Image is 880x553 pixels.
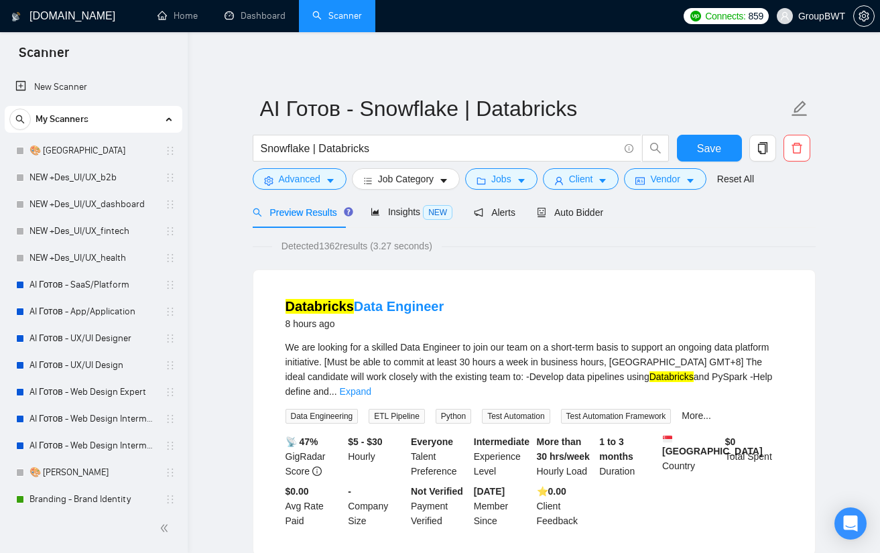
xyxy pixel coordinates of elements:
span: delete [784,142,810,154]
a: AI Готов - Web Design Intermediate минус Development [29,432,157,459]
span: bars [363,176,373,186]
button: settingAdvancedcaret-down [253,168,347,190]
span: ... [329,386,337,397]
b: [DATE] [474,486,505,497]
div: Total Spent [722,434,785,479]
span: Detected 1362 results (3.27 seconds) [272,239,442,253]
div: Tooltip anchor [342,206,355,218]
b: Intermediate [474,436,529,447]
button: userClientcaret-down [543,168,619,190]
span: Job Category [378,172,434,186]
a: Branding - Brand Identity [29,486,157,513]
span: info-circle [312,467,322,476]
a: AI Готов - SaaS/Platform [29,271,157,298]
span: setting [264,176,273,186]
a: Reset All [717,172,754,186]
span: Alerts [474,207,515,218]
input: Search Freelance Jobs... [261,140,619,157]
a: AI Готов - App/Application [29,298,157,325]
a: AI Готов - UX/UI Designer [29,325,157,352]
a: NEW +Des_UI/UX_dashboard [29,191,157,218]
div: Payment Verified [408,484,471,528]
span: user [780,11,790,21]
button: setting [853,5,875,27]
div: GigRadar Score [283,434,346,479]
span: Insights [371,206,452,217]
span: My Scanners [36,106,88,133]
img: logo [11,6,21,27]
div: Country [659,434,722,479]
a: AI Готов - Web Design Intermediate минус Developer [29,406,157,432]
button: Save [677,135,742,162]
span: area-chart [371,207,380,217]
div: Hourly Load [534,434,597,479]
img: 🇸🇬 [663,434,672,444]
b: 📡 47% [286,436,318,447]
span: Auto Bidder [537,207,603,218]
span: Jobs [491,172,511,186]
b: More than 30 hrs/week [537,436,590,462]
a: More... [682,410,711,421]
b: 1 to 3 months [599,436,633,462]
span: folder [477,176,486,186]
button: barsJob Categorycaret-down [352,168,460,190]
span: 859 [749,9,763,23]
span: holder [165,306,176,317]
span: holder [165,360,176,371]
button: idcardVendorcaret-down [624,168,706,190]
a: DatabricksData Engineer [286,299,444,314]
a: NEW +Des_UI/UX_b2b [29,164,157,191]
span: holder [165,494,176,505]
span: holder [165,387,176,397]
a: dashboardDashboard [225,10,286,21]
a: setting [853,11,875,21]
span: NEW [423,205,452,220]
button: delete [783,135,810,162]
span: Advanced [279,172,320,186]
span: double-left [160,521,173,535]
b: $5 - $30 [348,436,382,447]
span: Test Automation [482,409,550,424]
div: Duration [596,434,659,479]
a: homeHome [158,10,198,21]
span: caret-down [517,176,526,186]
span: search [253,208,262,217]
b: - [348,486,351,497]
b: $0.00 [286,486,309,497]
mark: Databricks [286,299,354,314]
span: holder [165,440,176,451]
span: Client [569,172,593,186]
span: caret-down [598,176,607,186]
div: Avg Rate Paid [283,484,346,528]
input: Scanner name... [260,92,788,125]
span: Python [436,409,471,424]
span: search [643,142,668,154]
span: holder [165,467,176,478]
div: Talent Preference [408,434,471,479]
div: 8 hours ago [286,316,444,332]
span: caret-down [686,176,695,186]
span: holder [165,226,176,237]
span: notification [474,208,483,217]
span: Test Automation Framework [561,409,672,424]
span: holder [165,253,176,263]
div: Client Feedback [534,484,597,528]
span: copy [750,142,775,154]
span: Preview Results [253,207,349,218]
span: holder [165,414,176,424]
a: NEW +Des_UI/UX_health [29,245,157,271]
span: info-circle [625,144,633,153]
b: Not Verified [411,486,463,497]
a: AI Готов - UX/UI Design [29,352,157,379]
span: idcard [635,176,645,186]
div: Company Size [345,484,408,528]
span: setting [854,11,874,21]
span: user [554,176,564,186]
button: search [9,109,31,130]
span: Scanner [8,43,80,71]
div: Experience Level [471,434,534,479]
span: ETL Pipeline [369,409,425,424]
span: holder [165,172,176,183]
a: New Scanner [15,74,172,101]
span: caret-down [439,176,448,186]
